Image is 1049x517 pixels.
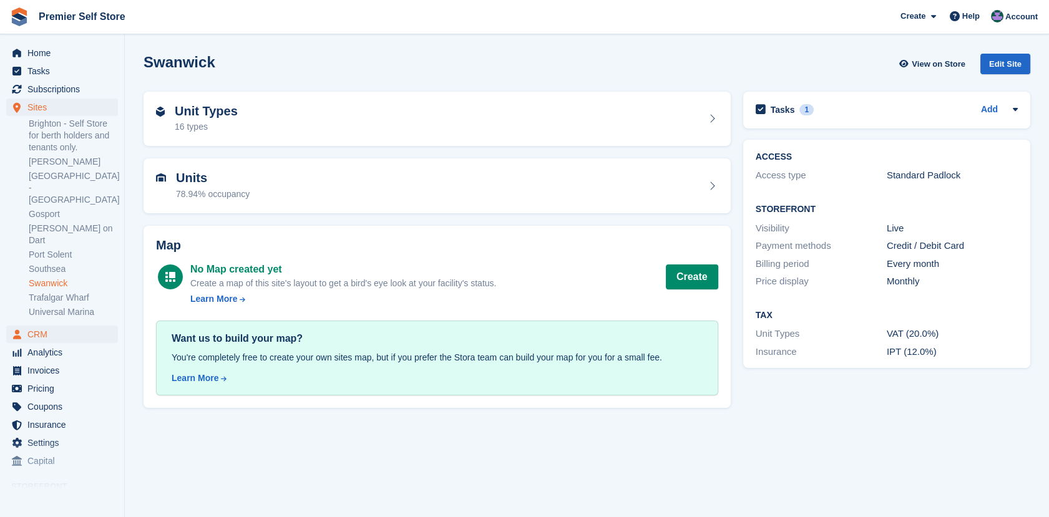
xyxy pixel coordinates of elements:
[980,54,1030,74] div: Edit Site
[991,10,1003,22] img: Andrew Lewis
[897,54,970,74] a: View on Store
[27,99,102,116] span: Sites
[172,351,703,364] div: You're completely free to create your own sites map, but if you prefer the Stora team can build y...
[172,372,218,385] div: Learn More
[10,7,29,26] img: stora-icon-8386f47178a22dfd0bd8f6a31ec36ba5ce8667c1dd55bd0f319d3a0aa187defe.svg
[6,80,118,98] a: menu
[6,452,118,470] a: menu
[6,380,118,397] a: menu
[165,272,175,282] img: map-icn-white-8b231986280072e83805622d3debb4903e2986e43859118e7b4002611c8ef794.svg
[27,452,102,470] span: Capital
[29,208,118,220] a: Gosport
[6,62,118,80] a: menu
[29,278,118,289] a: Swanwick
[6,99,118,116] a: menu
[190,292,237,306] div: Learn More
[29,263,118,275] a: Southsea
[887,257,1018,271] div: Every month
[29,156,118,168] a: [PERSON_NAME]
[887,327,1018,341] div: VAT (20.0%)
[176,171,250,185] h2: Units
[27,44,102,62] span: Home
[6,44,118,62] a: menu
[29,249,118,261] a: Port Solent
[156,238,718,253] h2: Map
[887,274,1018,289] div: Monthly
[756,311,1018,321] h2: Tax
[29,170,118,206] a: [GEOGRAPHIC_DATA] - [GEOGRAPHIC_DATA]
[887,345,1018,359] div: IPT (12.0%)
[756,257,887,271] div: Billing period
[27,416,102,433] span: Insurance
[756,152,1018,162] h2: ACCESS
[900,10,925,22] span: Create
[980,54,1030,79] a: Edit Site
[756,274,887,289] div: Price display
[27,326,102,343] span: CRM
[666,264,718,289] button: Create
[962,10,980,22] span: Help
[29,292,118,304] a: Trafalgar Wharf
[756,168,887,183] div: Access type
[799,104,814,115] div: 1
[176,188,250,201] div: 78.94% occupancy
[756,239,887,253] div: Payment methods
[756,221,887,236] div: Visibility
[6,416,118,433] a: menu
[156,173,166,182] img: unit-icn-7be61d7bf1b0ce9d3e12c5938cc71ed9869f7b940bace4675aadf7bd6d80202e.svg
[912,58,965,70] span: View on Store
[27,62,102,80] span: Tasks
[6,398,118,415] a: menu
[11,480,124,493] span: Storefront
[172,372,703,385] a: Learn More
[756,345,887,359] div: Insurance
[887,221,1018,236] div: Live
[175,104,238,118] h2: Unit Types
[27,380,102,397] span: Pricing
[29,223,118,246] a: [PERSON_NAME] on Dart
[144,158,731,213] a: Units 78.94% occupancy
[144,92,731,147] a: Unit Types 16 types
[29,306,118,318] a: Universal Marina
[175,120,238,133] div: 16 types
[27,362,102,379] span: Invoices
[190,277,496,290] div: Create a map of this site's layout to get a bird's eye look at your facility's status.
[190,292,496,306] a: Learn More
[887,239,1018,253] div: Credit / Debit Card
[6,362,118,379] a: menu
[771,104,795,115] h2: Tasks
[190,262,496,277] div: No Map created yet
[6,344,118,361] a: menu
[156,107,165,117] img: unit-type-icn-2b2737a686de81e16bb02015468b77c625bbabd49415b5ef34ead5e3b44a266d.svg
[172,331,703,346] div: Want us to build your map?
[34,6,130,27] a: Premier Self Store
[29,118,118,153] a: Brighton - Self Store for berth holders and tenants only.
[756,205,1018,215] h2: Storefront
[27,80,102,98] span: Subscriptions
[144,54,215,70] h2: Swanwick
[27,398,102,415] span: Coupons
[756,327,887,341] div: Unit Types
[887,168,1018,183] div: Standard Padlock
[6,434,118,452] a: menu
[27,344,102,361] span: Analytics
[1005,11,1038,23] span: Account
[981,103,998,117] a: Add
[27,434,102,452] span: Settings
[6,326,118,343] a: menu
